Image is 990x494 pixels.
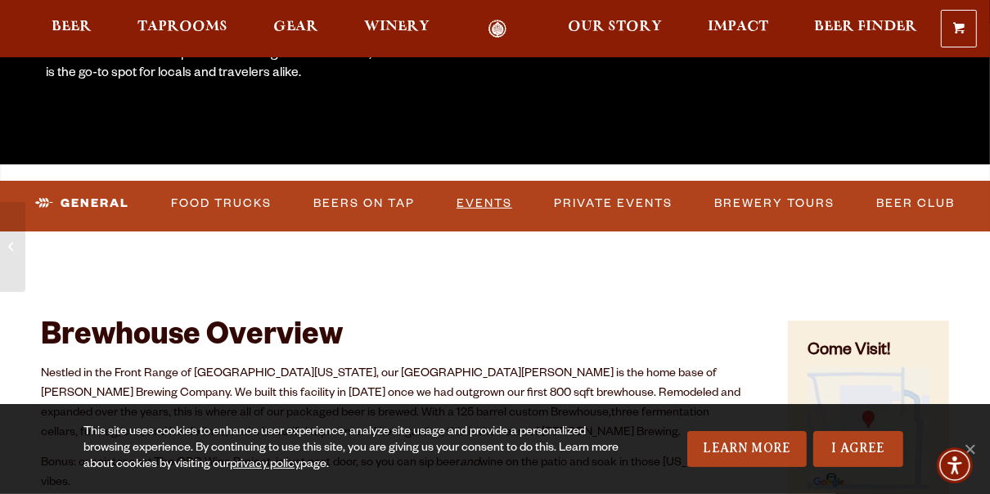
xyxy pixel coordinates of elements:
[814,20,917,34] span: Beer Finder
[83,424,628,474] div: This site uses cookies to enhance user experience, analyze site usage and provide a personalized ...
[46,47,465,84] div: Known for our beautiful patio and striking mountain views, this brewhouse is the go-to spot for l...
[353,20,440,38] a: Winery
[466,20,528,38] a: Odell Home
[697,20,779,38] a: Impact
[808,367,929,489] img: Small thumbnail of location on map
[364,20,430,34] span: Winery
[813,431,903,467] a: I Agree
[568,20,662,34] span: Our Story
[708,20,768,34] span: Impact
[803,20,928,38] a: Beer Finder
[870,185,961,222] a: Beer Club
[230,459,300,472] a: privacy policy
[137,20,227,34] span: Taprooms
[708,185,841,222] a: Brewery Tours
[273,20,318,34] span: Gear
[263,20,329,38] a: Gear
[41,20,102,38] a: Beer
[450,185,519,222] a: Events
[547,185,679,222] a: Private Events
[164,185,278,222] a: Food Trucks
[29,185,136,222] a: General
[307,185,421,222] a: Beers on Tap
[41,365,747,443] p: Nestled in the Front Range of [GEOGRAPHIC_DATA][US_STATE], our [GEOGRAPHIC_DATA][PERSON_NAME] is ...
[127,20,238,38] a: Taprooms
[937,447,973,483] div: Accessibility Menu
[557,20,673,38] a: Our Story
[808,340,929,364] h4: Come Visit!
[52,20,92,34] span: Beer
[41,321,747,357] h2: Brewhouse Overview
[687,431,808,467] a: Learn More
